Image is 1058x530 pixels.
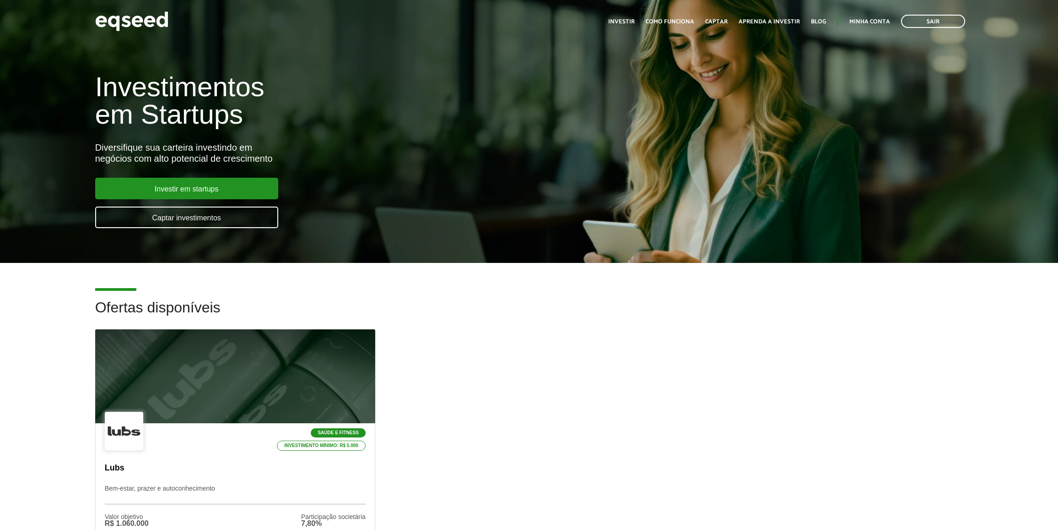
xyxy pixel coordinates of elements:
[646,19,694,25] a: Como funciona
[705,19,728,25] a: Captar
[95,9,168,33] img: EqSeed
[901,15,965,28] a: Sair
[849,19,890,25] a: Minha conta
[105,520,149,527] div: R$ 1.060.000
[301,514,366,520] div: Participação societária
[95,300,963,329] h2: Ofertas disponíveis
[608,19,635,25] a: Investir
[95,207,278,228] a: Captar investimentos
[105,514,149,520] div: Valor objetivo
[105,485,366,504] p: Bem-estar, prazer e autoconhecimento
[311,428,365,437] p: Saúde e Fitness
[811,19,826,25] a: Blog
[105,463,366,473] p: Lubs
[301,520,366,527] div: 7,80%
[277,441,366,451] p: Investimento mínimo: R$ 5.000
[95,178,278,199] a: Investir em startups
[739,19,800,25] a: Aprenda a investir
[95,73,610,128] h1: Investimentos em Startups
[95,142,610,164] div: Diversifique sua carteira investindo em negócios com alto potencial de crescimento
